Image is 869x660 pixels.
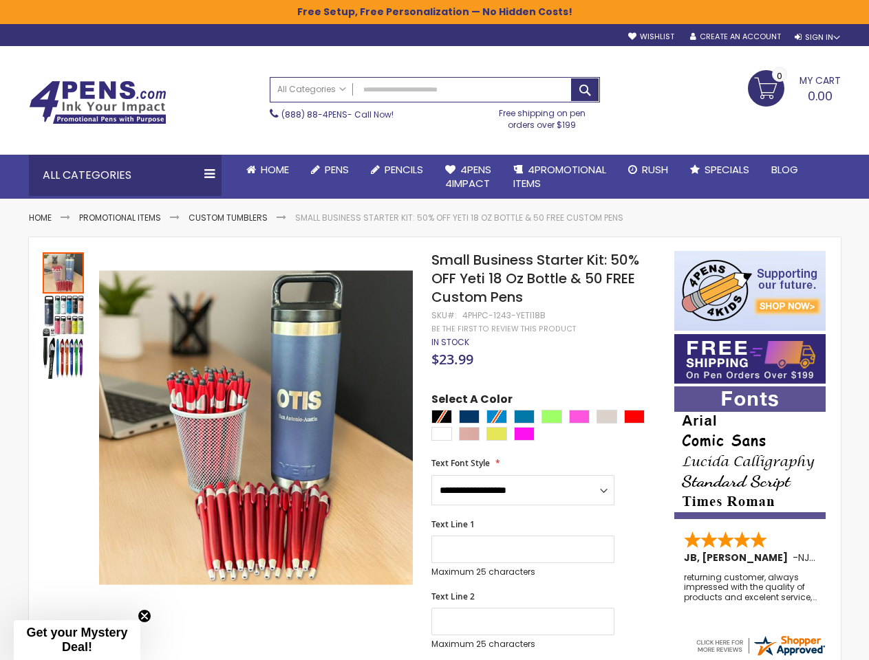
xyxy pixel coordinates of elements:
div: Red [624,410,645,423]
a: Home [235,155,300,185]
p: Maximum 25 characters [431,566,614,577]
div: Neon Pink [514,427,535,441]
span: Get your Mystery Deal! [26,626,127,654]
a: Pens [300,155,360,185]
div: 4PHPC-1243-YETI18B [462,310,546,321]
div: Get your Mystery Deal!Close teaser [14,620,140,660]
a: (888) 88-4PENS [281,109,347,120]
strong: SKU [431,309,457,321]
span: - Call Now! [281,109,394,120]
div: Small Business Starter Kit: 50% OFF Yeti 18 Oz Bottle & 50 FREE Custom Pens [43,336,84,379]
span: Specials [705,162,749,177]
div: Aqua [514,410,535,423]
div: Sand [597,410,617,423]
a: Create an Account [690,32,781,42]
img: Small Business Starter Kit: 50% OFF Yeti 18 Oz Bottle & 50 FREE Custom Pens [43,338,84,379]
div: All Categories [29,155,222,196]
img: 4Pens Custom Pens and Promotional Products [29,80,167,124]
img: Small Business Starter Kit: 50% OFF Yeti 18 Oz Bottle & 50 FREE Custom Pens [43,295,84,336]
span: $23.99 [431,350,473,368]
a: Rush [617,155,679,185]
img: 4pens 4 kids [674,251,826,331]
p: Maximum 25 characters [431,639,614,650]
div: Small Business Starter Kit: 50% OFF Yeti 18 Oz Bottle & 50 FREE Custom Pens [43,251,85,294]
span: Text Font Style [431,457,490,469]
div: White [431,427,452,441]
span: Select A Color [431,392,513,410]
a: 0.00 0 [748,70,841,104]
div: Peach [459,427,480,441]
span: 0 [777,69,782,82]
span: 4PROMOTIONAL ITEMS [513,162,606,190]
span: Pencils [385,162,423,177]
a: Wishlist [628,32,674,42]
span: All Categories [277,84,346,95]
div: Free shipping on pen orders over $199 [484,102,600,130]
span: In stock [431,336,469,348]
a: Specials [679,155,760,185]
span: Blog [771,162,798,177]
span: Rush [642,162,668,177]
a: All Categories [270,78,353,100]
a: Blog [760,155,809,185]
a: Custom Tumblers [189,212,268,223]
img: Free shipping on orders over $199 [674,334,826,384]
div: Small Business Starter Kit: 50% OFF Yeti 18 Oz Bottle & 50 FREE Custom Pens [43,294,85,336]
li: Small Business Starter Kit: 50% OFF Yeti 18 Oz Bottle & 50 FREE Custom Pens [295,212,623,223]
button: Close teaser [138,609,151,623]
img: font-personalization-examples [674,386,826,519]
div: Neon Lime [486,427,507,441]
span: Home [261,162,289,177]
span: 0.00 [808,87,833,104]
a: Pencils [360,155,434,185]
span: Pens [325,162,349,177]
div: Navy Blue [459,410,480,423]
span: Small Business Starter Kit: 50% OFF Yeti 18 Oz Bottle & 50 FREE Custom Pens [431,250,639,307]
div: Pink [569,410,590,423]
span: Text Line 1 [431,518,475,530]
span: 4Pens 4impact [445,162,491,190]
div: Availability [431,337,469,348]
div: Sign In [795,32,840,43]
a: Home [29,212,52,223]
a: 4Pens4impact [434,155,502,199]
a: 4PROMOTIONALITEMS [502,155,617,199]
a: Promotional Items [79,212,161,223]
img: Small Business Starter Kit: 50% OFF Yeti 18 Oz Bottle & 50 FREE Custom Pens [99,271,414,585]
div: Green Light [541,410,562,423]
span: Text Line 2 [431,591,475,602]
a: Be the first to review this product [431,324,576,334]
